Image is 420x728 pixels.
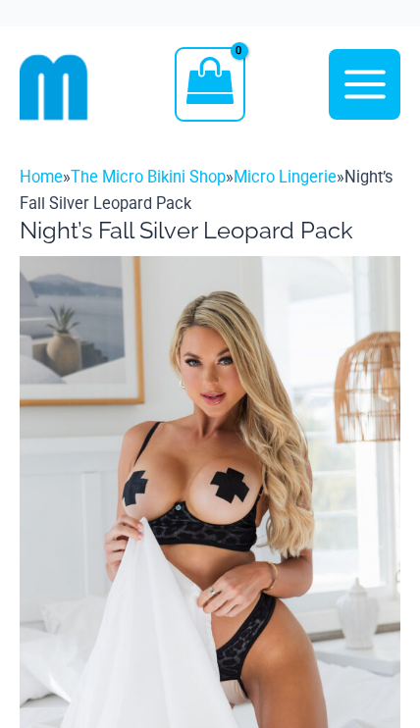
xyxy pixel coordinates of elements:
[20,168,63,186] a: Home
[20,217,400,244] h1: Night’s Fall Silver Leopard Pack
[175,47,244,121] a: View Shopping Cart, empty
[20,168,393,213] span: » » »
[234,168,337,186] a: Micro Lingerie
[71,168,226,186] a: The Micro Bikini Shop
[20,53,88,122] img: cropped mm emblem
